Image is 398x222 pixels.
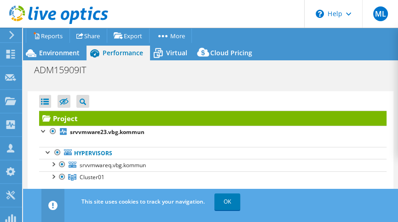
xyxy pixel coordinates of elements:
a: srvvmwareq.vbg.kommun [39,159,386,171]
a: Export [107,29,150,43]
span: This site uses cookies to track your navigation. [81,198,205,205]
b: srvvmware23.vbg.kommun [70,128,144,136]
span: Cluster01 [80,173,104,181]
a: Cluster01 [39,171,386,183]
a: OK [214,193,240,210]
span: Virtual [166,48,187,57]
a: Project [39,111,386,126]
span: Performance [103,48,143,57]
a: Reports [26,29,70,43]
a: Hypervisors [39,147,386,159]
a: Share [69,29,107,43]
svg: \n [316,10,324,18]
span: srvvmwareq.vbg.kommun [80,161,146,169]
span: Environment [39,48,80,57]
a: srvvmware23.vbg.kommun [39,126,386,138]
span: ML [373,6,388,21]
h1: ADM15909IT [30,65,100,75]
a: More [149,29,192,43]
span: Cloud Pricing [210,48,252,57]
